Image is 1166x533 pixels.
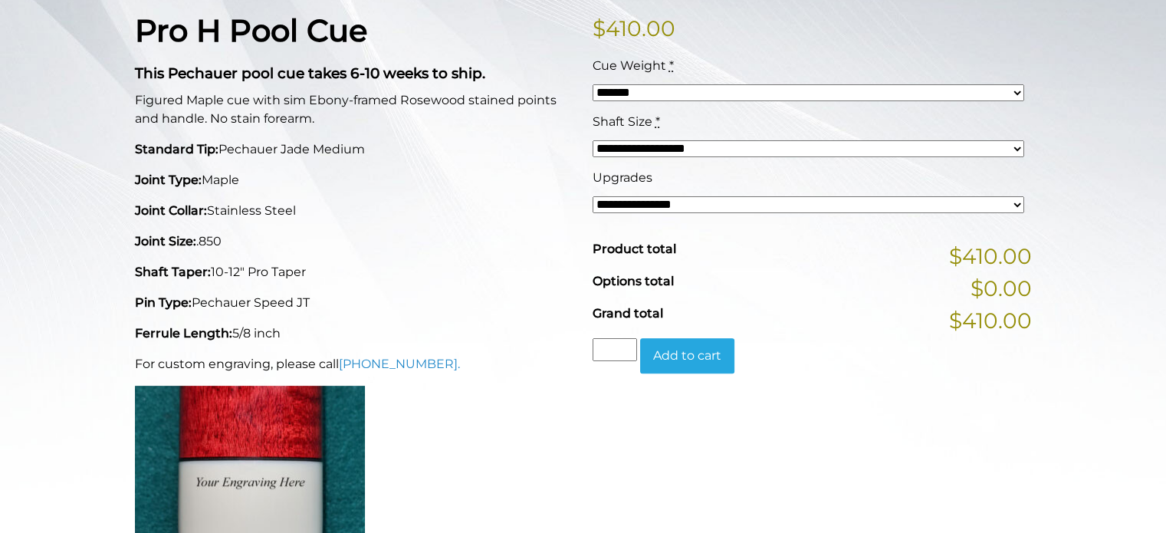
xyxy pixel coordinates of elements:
[593,114,652,129] span: Shaft Size
[135,64,485,82] strong: This Pechauer pool cue takes 6-10 weeks to ship.
[135,326,232,341] strong: Ferrule Length:
[135,295,192,310] strong: Pin Type:
[135,91,574,128] p: Figured Maple cue with sim Ebony-framed Rosewood stained points and handle. No stain forearm.
[593,338,637,361] input: Product quantity
[135,232,574,251] p: .850
[135,173,202,187] strong: Joint Type:
[593,15,675,41] bdi: 410.00
[971,272,1032,304] span: $0.00
[339,357,460,371] a: [PHONE_NUMBER].
[135,202,574,220] p: Stainless Steel
[135,142,218,156] strong: Standard Tip:
[135,12,367,49] strong: Pro H Pool Cue
[135,355,574,373] p: For custom engraving, please call
[135,234,196,248] strong: Joint Size:
[949,304,1032,337] span: $410.00
[593,15,606,41] span: $
[135,171,574,189] p: Maple
[593,274,674,288] span: Options total
[135,203,207,218] strong: Joint Collar:
[593,306,663,321] span: Grand total
[135,140,574,159] p: Pechauer Jade Medium
[135,265,211,279] strong: Shaft Taper:
[949,240,1032,272] span: $410.00
[593,58,666,73] span: Cue Weight
[655,114,660,129] abbr: required
[669,58,674,73] abbr: required
[135,263,574,281] p: 10-12" Pro Taper
[593,170,652,185] span: Upgrades
[593,242,676,256] span: Product total
[135,324,574,343] p: 5/8 inch
[640,338,734,373] button: Add to cart
[135,294,574,312] p: Pechauer Speed JT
